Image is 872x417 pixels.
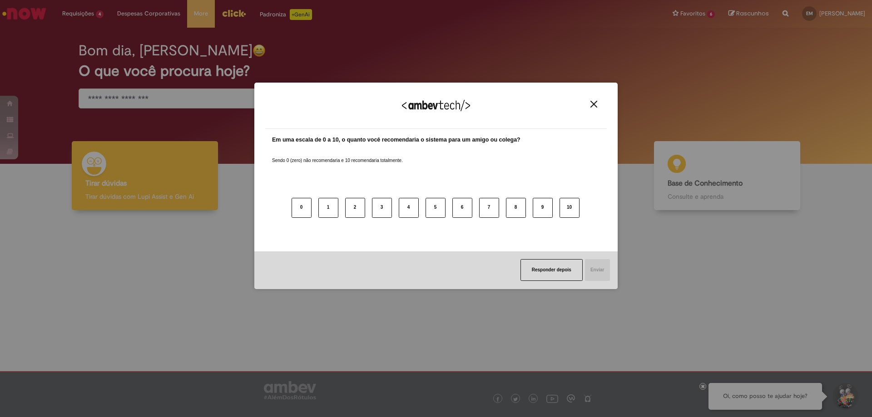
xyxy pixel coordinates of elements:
[452,198,472,218] button: 6
[318,198,338,218] button: 1
[560,198,580,218] button: 10
[399,198,419,218] button: 4
[590,101,597,108] img: Close
[402,100,470,111] img: Logo Ambevtech
[479,198,499,218] button: 7
[345,198,365,218] button: 2
[426,198,446,218] button: 5
[533,198,553,218] button: 9
[520,259,583,281] button: Responder depois
[292,198,312,218] button: 0
[506,198,526,218] button: 8
[588,100,600,108] button: Close
[372,198,392,218] button: 3
[272,147,403,164] label: Sendo 0 (zero) não recomendaria e 10 recomendaria totalmente.
[272,136,520,144] label: Em uma escala de 0 a 10, o quanto você recomendaria o sistema para um amigo ou colega?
